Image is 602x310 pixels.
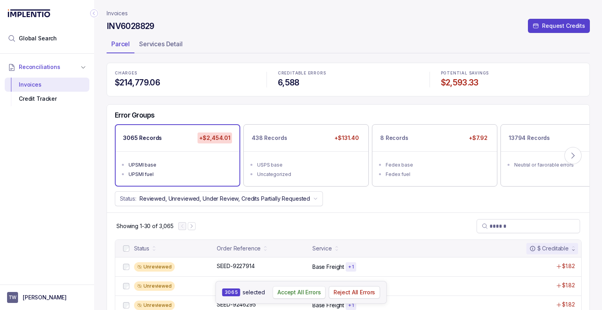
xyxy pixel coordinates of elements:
[134,301,175,310] div: Unreviewed
[277,288,321,296] p: Accept All Errors
[562,262,575,270] p: $1.82
[7,292,87,303] button: User initials[PERSON_NAME]
[115,77,256,88] h4: $214,779.06
[222,288,240,296] span: Number selected
[123,302,129,308] input: checkbox-checkbox
[348,302,354,308] p: + 1
[134,281,175,291] div: Unreviewed
[123,283,129,289] input: checkbox-checkbox
[134,38,187,53] li: Tab Services Detail
[529,245,569,252] div: $ Creditable
[278,77,419,88] h4: 6,588
[217,301,256,308] p: SEED-9246295
[115,71,256,76] p: CHARGES
[542,22,585,30] p: Request Credits
[380,134,408,142] p: 8 Records
[441,77,582,88] h4: $2,593.33
[509,134,550,142] p: 13794 Records
[123,134,162,142] p: 3065 Records
[139,39,183,49] p: Services Detail
[11,92,83,106] div: Credit Tracker
[111,39,130,49] p: Parcel
[107,9,128,17] a: Invoices
[467,132,489,143] p: +$7.92
[188,222,196,230] button: Next Page
[198,132,232,143] p: +$2,454.01
[107,38,134,53] li: Tab Parcel
[11,78,83,92] div: Invoices
[107,21,154,32] h4: INV6028829
[252,134,287,142] p: 438 Records
[243,288,265,296] p: selected
[134,245,149,252] div: Status
[562,281,575,289] p: $1.82
[441,71,582,76] p: POTENTIAL SAVINGS
[225,289,238,295] p: 3065
[116,222,174,230] p: Showing 1-30 of 3,065
[107,9,128,17] nav: breadcrumb
[312,263,344,271] p: Base Freight
[329,286,380,299] button: Reject All Errors
[123,264,129,270] input: checkbox-checkbox
[273,286,326,299] button: Accept All Errors
[134,262,175,272] div: Unreviewed
[123,245,129,252] input: checkbox-checkbox
[115,191,323,206] button: Status:Reviewed, Unreviewed, Under Review, Credits Partially Requested
[120,195,136,203] p: Status:
[7,292,18,303] span: User initials
[217,262,254,270] p: SEED-9227914
[129,161,231,169] div: UPSMI base
[312,301,344,309] p: Base Freight
[312,245,332,252] div: Service
[115,111,155,120] h5: Error Groups
[528,19,590,33] button: Request Credits
[5,76,89,108] div: Reconciliations
[217,245,261,252] div: Order Reference
[116,222,174,230] div: Remaining page entries
[89,9,99,18] div: Collapse Icon
[257,170,360,178] div: Uncategorized
[334,288,375,296] p: Reject All Errors
[107,38,590,53] ul: Tab Group
[5,58,89,76] button: Reconciliations
[23,294,67,301] p: [PERSON_NAME]
[386,161,488,169] div: Fedex base
[19,34,57,42] span: Global Search
[278,71,419,76] p: CREDITABLE ERRORS
[333,132,361,143] p: +$131.40
[19,63,60,71] span: Reconciliations
[129,170,231,178] div: UPSMI fuel
[348,264,354,270] p: + 1
[140,195,310,203] p: Reviewed, Unreviewed, Under Review, Credits Partially Requested
[562,301,575,308] p: $1.82
[257,161,360,169] div: USPS base
[386,170,488,178] div: Fedex fuel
